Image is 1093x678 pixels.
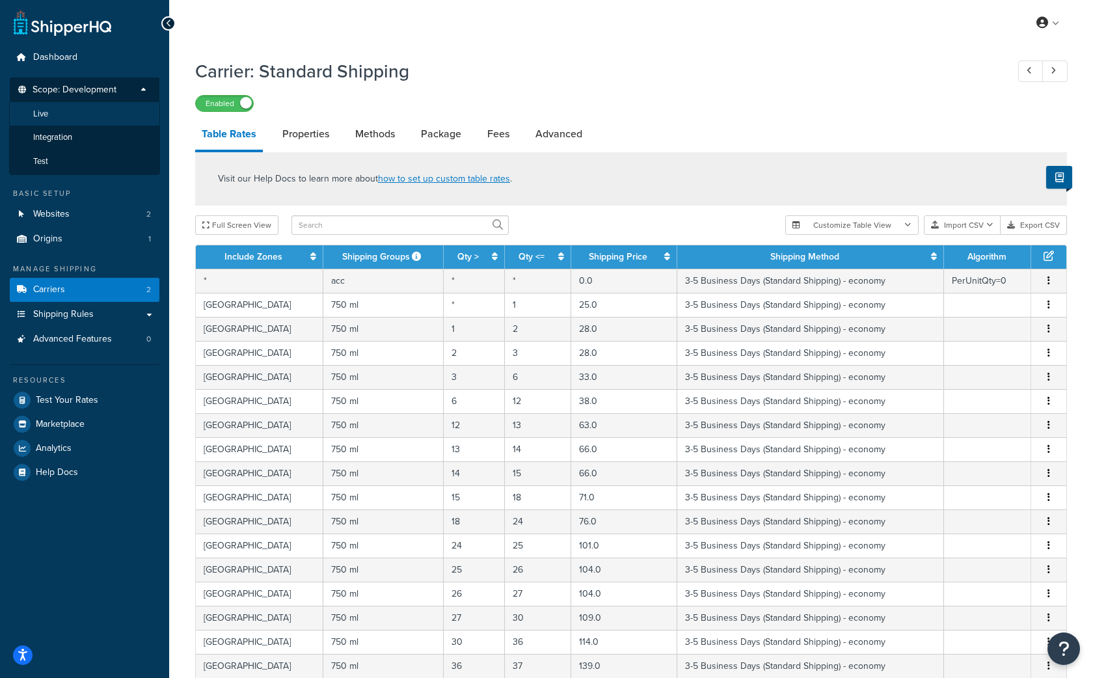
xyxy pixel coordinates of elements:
td: 30 [505,606,571,630]
td: 12 [444,413,504,437]
a: Shipping Method [770,250,839,264]
li: Test [9,150,160,174]
td: 114.0 [571,630,678,654]
td: 12 [505,389,571,413]
td: 24 [444,534,504,558]
td: 750 ml [323,461,444,485]
span: 1 [148,234,151,245]
span: Carriers [33,284,65,295]
td: 66.0 [571,437,678,461]
a: how to set up custom table rates [378,172,510,185]
td: 27 [444,606,504,630]
a: Include Zones [224,250,282,264]
td: 36 [444,654,504,678]
a: Qty <= [519,250,545,264]
td: [GEOGRAPHIC_DATA] [196,654,323,678]
a: Table Rates [195,118,263,152]
td: 18 [505,485,571,509]
td: 0.0 [571,269,678,293]
td: 750 ml [323,341,444,365]
td: 25 [505,534,571,558]
td: 3-5 Business Days (Standard Shipping) - economy [677,365,944,389]
td: 750 ml [323,485,444,509]
td: 3-5 Business Days (Standard Shipping) - economy [677,606,944,630]
span: 0 [146,334,151,345]
td: 71.0 [571,485,678,509]
td: 750 ml [323,558,444,582]
td: 28.0 [571,341,678,365]
li: Test Your Rates [10,388,159,412]
td: [GEOGRAPHIC_DATA] [196,437,323,461]
td: 25.0 [571,293,678,317]
td: [GEOGRAPHIC_DATA] [196,558,323,582]
span: Help Docs [36,467,78,478]
li: Websites [10,202,159,226]
td: 109.0 [571,606,678,630]
span: Websites [33,209,70,220]
button: Open Resource Center [1047,632,1080,665]
td: [GEOGRAPHIC_DATA] [196,293,323,317]
td: 3-5 Business Days (Standard Shipping) - economy [677,558,944,582]
td: 750 ml [323,630,444,654]
td: [GEOGRAPHIC_DATA] [196,606,323,630]
p: Visit our Help Docs to learn more about . [218,172,512,186]
td: 750 ml [323,293,444,317]
a: Dashboard [10,46,159,70]
a: Shipping Rules [10,303,159,327]
li: Live [9,102,160,126]
td: 750 ml [323,606,444,630]
td: 27 [505,582,571,606]
button: Customize Table View [785,215,919,235]
td: [GEOGRAPHIC_DATA] [196,509,323,534]
td: 3-5 Business Days (Standard Shipping) - economy [677,534,944,558]
td: acc [323,269,444,293]
span: Shipping Rules [33,309,94,320]
td: 24 [505,509,571,534]
td: 3-5 Business Days (Standard Shipping) - economy [677,413,944,437]
a: Fees [481,118,516,150]
th: Shipping Groups [323,245,444,269]
a: Marketplace [10,413,159,436]
a: Carriers2 [10,278,159,302]
td: 104.0 [571,558,678,582]
span: Test Your Rates [36,395,98,406]
a: Analytics [10,437,159,460]
td: 13 [505,413,571,437]
div: Basic Setup [10,188,159,199]
td: [GEOGRAPHIC_DATA] [196,389,323,413]
span: Live [33,109,48,120]
td: [GEOGRAPHIC_DATA] [196,365,323,389]
td: 37 [505,654,571,678]
td: 750 ml [323,582,444,606]
a: Properties [276,118,336,150]
a: Origins1 [10,227,159,251]
td: 15 [444,485,504,509]
td: 139.0 [571,654,678,678]
td: 14 [505,437,571,461]
td: 18 [444,509,504,534]
span: 2 [146,209,151,220]
td: 3-5 Business Days (Standard Shipping) - economy [677,509,944,534]
td: 25 [444,558,504,582]
a: Package [414,118,468,150]
a: Qty > [457,250,479,264]
td: [GEOGRAPHIC_DATA] [196,317,323,341]
td: 6 [444,389,504,413]
div: Manage Shipping [10,264,159,275]
input: Search [291,215,509,235]
td: 750 ml [323,534,444,558]
td: 3-5 Business Days (Standard Shipping) - economy [677,269,944,293]
div: Resources [10,375,159,386]
span: Analytics [36,443,72,454]
span: Scope: Development [33,85,116,96]
td: PerUnitQty=0 [944,269,1031,293]
li: Origins [10,227,159,251]
td: 750 ml [323,437,444,461]
td: 30 [444,630,504,654]
td: 2 [444,341,504,365]
td: 3-5 Business Days (Standard Shipping) - economy [677,341,944,365]
button: Full Screen View [195,215,278,235]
